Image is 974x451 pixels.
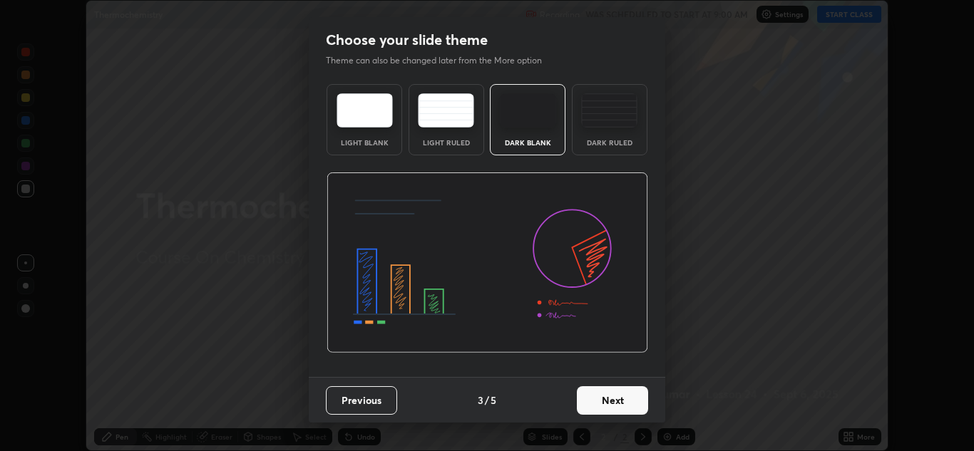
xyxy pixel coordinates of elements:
h2: Choose your slide theme [326,31,488,49]
p: Theme can also be changed later from the More option [326,54,557,67]
button: Next [577,386,648,415]
button: Previous [326,386,397,415]
div: Dark Blank [499,139,556,146]
div: Light Ruled [418,139,475,146]
div: Light Blank [336,139,393,146]
h4: 5 [491,393,496,408]
img: darkThemeBanner.d06ce4a2.svg [327,172,648,353]
div: Dark Ruled [581,139,638,146]
img: darkRuledTheme.de295e13.svg [581,93,637,128]
h4: / [485,393,489,408]
img: lightRuledTheme.5fabf969.svg [418,93,474,128]
h4: 3 [478,393,483,408]
img: darkTheme.f0cc69e5.svg [500,93,556,128]
img: lightTheme.e5ed3b09.svg [337,93,393,128]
